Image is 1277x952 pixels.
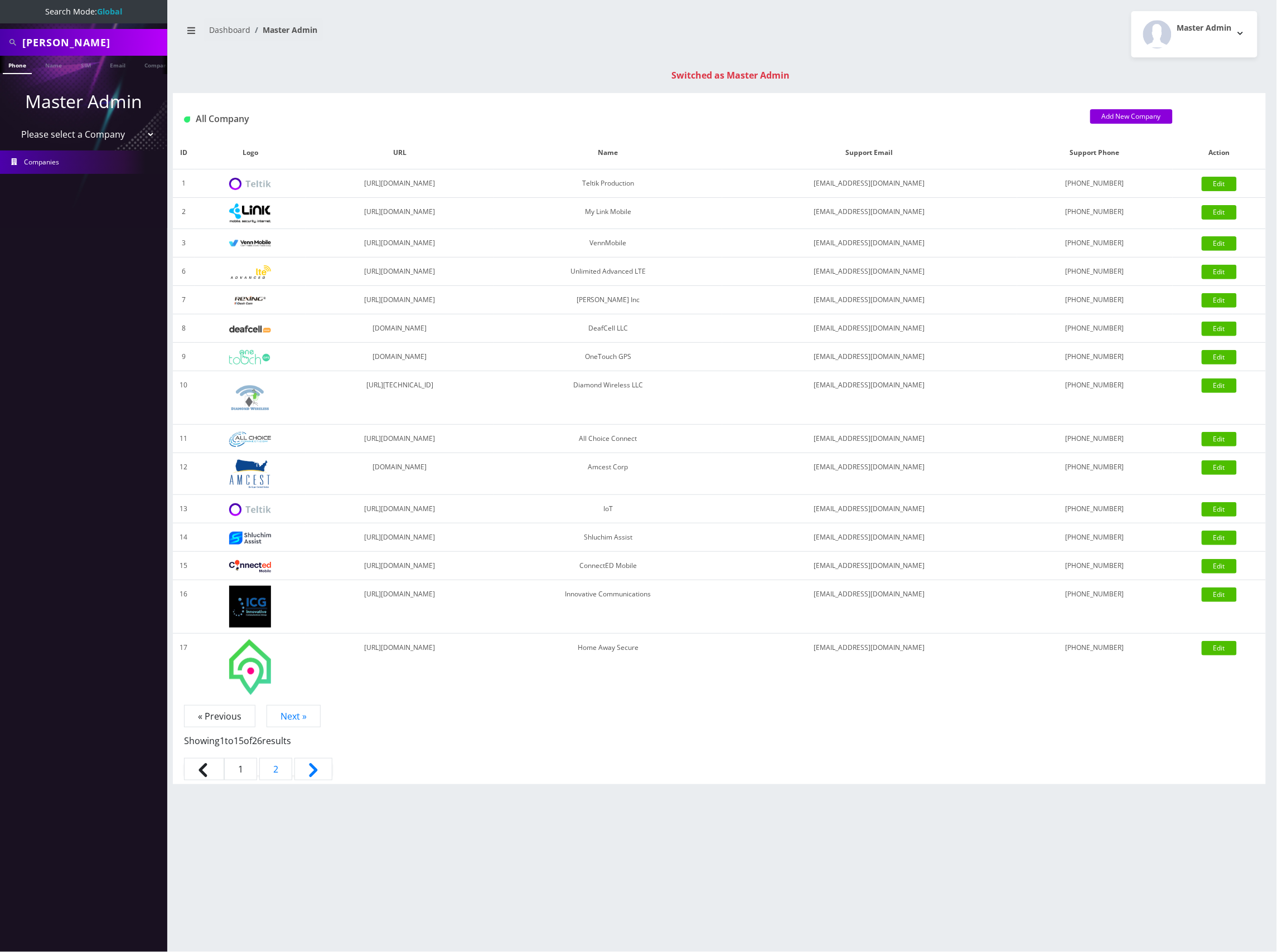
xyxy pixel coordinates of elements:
td: [EMAIL_ADDRESS][DOMAIN_NAME] [722,343,1017,371]
span: Companies [25,157,60,167]
a: Edit [1202,641,1237,655]
td: [URL][DOMAIN_NAME] [306,552,494,580]
td: 9 [173,343,195,371]
td: VennMobile [494,229,722,258]
a: Go to page 2 [259,758,292,780]
td: My Link Mobile [494,198,722,229]
td: [EMAIL_ADDRESS][DOMAIN_NAME] [722,523,1017,552]
td: [PHONE_NUMBER] [1017,229,1173,258]
td: IoT [494,495,722,523]
img: VennMobile [229,240,271,247]
img: All Company [184,116,190,123]
td: 14 [173,523,195,552]
td: [URL][DOMAIN_NAME] [306,229,494,258]
td: [PHONE_NUMBER] [1017,495,1173,523]
td: [PHONE_NUMBER] [1017,425,1173,453]
th: ID [173,137,195,169]
td: [EMAIL_ADDRESS][DOMAIN_NAME] [722,314,1017,343]
td: 17 [173,634,195,701]
nav: breadcrumb [181,18,711,50]
td: DeafCell LLC [494,314,722,343]
td: Unlimited Advanced LTE [494,258,722,286]
td: [PHONE_NUMBER] [1017,314,1173,343]
img: Teltik Production [229,178,271,191]
th: Support Email [722,137,1017,169]
td: [URL][DOMAIN_NAME] [306,580,494,634]
li: Master Admin [250,24,317,36]
nav: Pagination Navigation [184,710,1255,784]
td: [EMAIL_ADDRESS][DOMAIN_NAME] [722,634,1017,701]
td: [URL][DOMAIN_NAME] [306,523,494,552]
img: Diamond Wireless LLC [229,377,271,419]
td: [PHONE_NUMBER] [1017,198,1173,229]
th: Name [494,137,722,169]
a: Edit [1202,460,1237,475]
strong: Global [97,6,122,17]
a: Edit [1202,265,1237,279]
td: [PHONE_NUMBER] [1017,286,1173,314]
td: OneTouch GPS [494,343,722,371]
a: Dashboard [209,25,250,35]
a: Name [40,56,67,73]
span: « Previous [184,705,255,727]
img: All Choice Connect [229,432,271,447]
span: Search Mode: [45,6,122,17]
p: Showing to of results [184,723,1255,747]
td: 16 [173,580,195,634]
td: 7 [173,286,195,314]
img: Amcest Corp [229,459,271,489]
td: [EMAIL_ADDRESS][DOMAIN_NAME] [722,495,1017,523]
td: [URL][DOMAIN_NAME] [306,198,494,229]
img: ConnectED Mobile [229,560,271,572]
span: 1 [220,735,225,747]
td: [PHONE_NUMBER] [1017,523,1173,552]
td: [PHONE_NUMBER] [1017,343,1173,371]
td: [PHONE_NUMBER] [1017,371,1173,425]
td: [URL][DOMAIN_NAME] [306,258,494,286]
a: Email [104,56,131,73]
th: Action [1173,137,1266,169]
a: Edit [1202,432,1237,446]
td: [EMAIL_ADDRESS][DOMAIN_NAME] [722,169,1017,198]
td: [URL][DOMAIN_NAME] [306,425,494,453]
td: Shluchim Assist [494,523,722,552]
img: Unlimited Advanced LTE [229,265,271,279]
td: [PHONE_NUMBER] [1017,453,1173,495]
td: 1 [173,169,195,198]
a: Edit [1202,502,1237,517]
span: 15 [234,735,244,747]
a: Edit [1202,236,1237,251]
img: Home Away Secure [229,639,271,695]
td: Amcest Corp [494,453,722,495]
span: &laquo; Previous [184,758,224,780]
td: 3 [173,229,195,258]
a: Next » [267,705,321,727]
td: 13 [173,495,195,523]
td: 6 [173,258,195,286]
td: 8 [173,314,195,343]
td: [PHONE_NUMBER] [1017,258,1173,286]
td: Diamond Wireless LLC [494,371,722,425]
td: [EMAIL_ADDRESS][DOMAIN_NAME] [722,258,1017,286]
td: 15 [173,552,195,580]
a: Add New Company [1090,109,1173,124]
td: [URL][DOMAIN_NAME] [306,634,494,701]
td: [EMAIL_ADDRESS][DOMAIN_NAME] [722,580,1017,634]
span: 26 [252,735,262,747]
div: Switched as Master Admin [184,69,1277,82]
td: [DOMAIN_NAME] [306,453,494,495]
a: Edit [1202,559,1237,574]
td: [EMAIL_ADDRESS][DOMAIN_NAME] [722,552,1017,580]
a: SIM [75,56,96,73]
td: [URL][DOMAIN_NAME] [306,286,494,314]
img: DeafCell LLC [229,326,271,333]
h1: All Company [184,114,1073,124]
a: Edit [1202,293,1237,308]
input: Search All Companies [22,32,165,53]
th: Support Phone [1017,137,1173,169]
img: Rexing Inc [229,295,271,306]
a: Edit [1202,177,1237,191]
a: Edit [1202,531,1237,545]
nav: Page navigation example [173,710,1266,784]
th: URL [306,137,494,169]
